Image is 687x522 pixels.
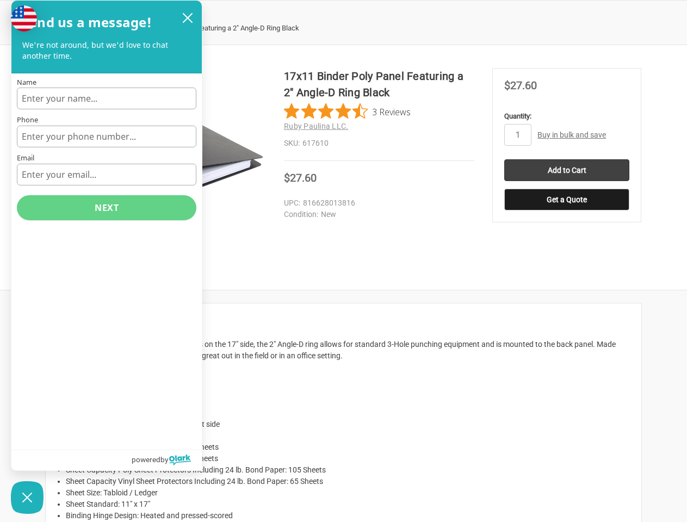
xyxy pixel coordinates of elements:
[284,209,318,220] dt: Condition:
[160,452,168,467] span: by
[284,209,469,220] dd: New
[504,79,537,92] span: $27.60
[66,510,630,521] li: Binding Hinge Design: Heated and pressed-scored
[284,197,469,209] dd: 816628013816
[17,116,196,123] label: Phone
[66,396,630,407] li: Minimum Purchase: No minimum
[17,88,196,109] input: Name
[504,189,629,210] button: Get a Quote
[504,111,629,122] label: Quantity:
[132,452,160,467] span: powered
[66,476,630,487] li: Sheet Capacity Vinyl Sheet Protectors Including 24 lb. Bond Paper: 65 Sheets
[66,487,630,499] li: Sheet Size: Tabloid / Ledger
[57,339,630,362] p: A portrait style binder with hinges and rings on the 17" side, the 2" Angle-D ring allows for sta...
[284,68,474,101] h1: 17x11 Binder Poly Panel Featuring a 2" Angle-D Ring Black
[66,464,630,476] li: Sheet Capacity Poly Sheet Protectors Including 24 lb. Bond Paper: 105 Sheets
[17,79,196,86] label: Name
[284,138,300,149] dt: SKU:
[17,154,196,161] label: Email
[66,407,630,419] li: Product Type: Ring Binder
[17,126,196,147] input: Phone
[57,315,630,331] h2: Description
[17,164,196,185] input: Email
[372,103,411,120] span: 3 Reviews
[11,481,44,514] button: Close Chatbox
[66,373,630,384] li: Unit of Measure: Each (EA)
[66,384,630,396] li: Package Includes: 1 Binder
[504,159,629,181] input: Add to Cart
[22,40,191,62] p: We're not around, but we'd love to chat another time.
[284,138,474,149] dd: 617610
[284,171,317,184] span: $27.60
[179,10,196,26] button: close chatbox
[537,130,606,139] a: Buy in bulk and save
[66,442,630,453] li: Sheet Capacity 24 lb. Bond Paper: 360 Sheets
[17,195,196,220] button: Next
[132,450,202,470] a: Powered by Olark
[284,103,411,120] button: Rated 4.3 out of 5 stars from 3 reviews. Jump to reviews.
[284,122,348,130] a: Ruby Paulina LLC.
[66,453,630,464] li: Sheet Capacity 110 lb. Cardstock: 210 Sheets
[66,430,630,442] li: Capacity: 2" (two inch)
[11,5,37,32] img: duty and tax information for United States
[66,499,630,510] li: Sheet Standard: 11" x 17"
[284,197,300,209] dt: UPC:
[122,24,299,32] span: 17x11 Binder Poly Panel Featuring a 2" Angle-D Ring Black
[22,11,152,33] h2: Send us a message!
[66,419,630,430] li: Media Format: Portrait, bound on longest side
